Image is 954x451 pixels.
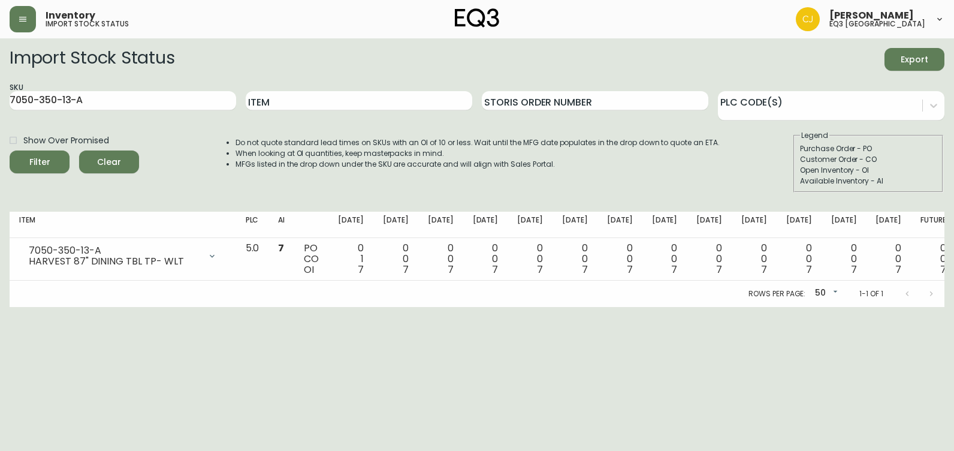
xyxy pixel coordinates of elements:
[582,263,588,276] span: 7
[473,243,499,275] div: 0 0
[597,212,642,238] th: [DATE]
[268,212,294,238] th: AI
[851,263,857,276] span: 7
[383,243,409,275] div: 0 0
[607,243,633,275] div: 0 0
[810,284,840,303] div: 50
[652,243,678,275] div: 0 0
[741,243,767,275] div: 0 0
[89,155,129,170] span: Clear
[806,263,812,276] span: 7
[278,241,284,255] span: 7
[687,212,732,238] th: [DATE]
[696,243,722,275] div: 0 0
[627,263,633,276] span: 7
[463,212,508,238] th: [DATE]
[553,212,597,238] th: [DATE]
[800,176,937,187] div: Available Inventory - AI
[508,212,553,238] th: [DATE]
[800,130,829,141] legend: Legend
[829,11,914,20] span: [PERSON_NAME]
[800,165,937,176] div: Open Inventory - OI
[562,243,588,275] div: 0 0
[418,212,463,238] th: [DATE]
[822,212,867,238] th: [DATE]
[671,263,677,276] span: 7
[358,263,364,276] span: 7
[10,48,174,71] h2: Import Stock Status
[866,212,911,238] th: [DATE]
[236,238,269,281] td: 5.0
[79,151,139,173] button: Clear
[23,134,109,147] span: Show Over Promised
[373,212,418,238] th: [DATE]
[403,263,409,276] span: 7
[46,20,129,28] h5: import stock status
[328,212,373,238] th: [DATE]
[642,212,687,238] th: [DATE]
[10,151,70,173] button: Filter
[492,263,498,276] span: 7
[800,143,937,154] div: Purchase Order - PO
[236,148,720,159] li: When looking at OI quantities, keep masterpacks in mind.
[831,243,857,275] div: 0 0
[448,263,454,276] span: 7
[786,243,812,275] div: 0 0
[920,243,946,275] div: 0 0
[895,263,901,276] span: 7
[19,243,227,269] div: 7050-350-13-AHARVEST 87" DINING TBL TP- WLT
[537,263,543,276] span: 7
[517,243,543,275] div: 0 0
[875,243,901,275] div: 0 0
[761,263,767,276] span: 7
[796,7,820,31] img: 7836c8950ad67d536e8437018b5c2533
[716,263,722,276] span: 7
[777,212,822,238] th: [DATE]
[10,212,236,238] th: Item
[859,288,883,299] p: 1-1 of 1
[304,243,319,275] div: PO CO
[829,20,925,28] h5: eq3 [GEOGRAPHIC_DATA]
[732,212,777,238] th: [DATE]
[884,48,944,71] button: Export
[236,159,720,170] li: MFGs listed in the drop down under the SKU are accurate and will align with Sales Portal.
[428,243,454,275] div: 0 0
[236,212,269,238] th: PLC
[46,11,95,20] span: Inventory
[29,256,200,267] div: HARVEST 87" DINING TBL TP- WLT
[940,263,946,276] span: 7
[800,154,937,165] div: Customer Order - CO
[236,137,720,148] li: Do not quote standard lead times on SKUs with an OI of 10 or less. Wait until the MFG date popula...
[304,263,314,276] span: OI
[338,243,364,275] div: 0 1
[455,8,499,28] img: logo
[894,52,935,67] span: Export
[748,288,805,299] p: Rows per page:
[29,245,200,256] div: 7050-350-13-A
